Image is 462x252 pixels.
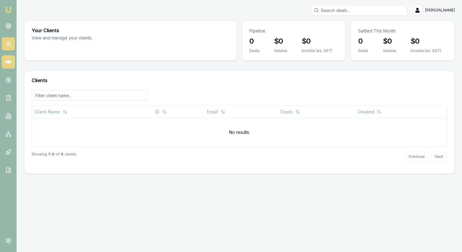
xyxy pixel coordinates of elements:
[249,28,338,34] p: Pipeline
[32,90,147,101] input: Filter client name...
[249,36,260,46] h3: 0
[358,28,447,34] p: Settled This Month
[281,106,300,117] button: Deals
[61,152,63,161] strong: 0
[32,28,229,33] h3: Your Clients
[155,106,167,117] button: ID
[425,8,455,13] span: [PERSON_NAME]
[358,48,368,53] div: Deals
[274,48,287,53] div: Volume
[32,78,447,83] h3: Clients
[358,36,368,46] h3: 0
[32,152,76,161] div: Showing of clients
[311,5,407,16] input: Search deals
[357,106,381,117] button: Created
[383,48,396,53] div: Volume
[207,106,225,117] button: Email
[249,48,260,53] div: Deals
[411,48,441,53] div: Income (ex. GST)
[34,106,67,117] button: Client Name
[32,118,447,147] td: No results.
[383,36,396,46] h3: $0
[411,36,441,46] h3: $0
[302,48,332,53] div: Income (ex. GST)
[5,6,12,13] img: emu-icon-u.png
[32,35,186,41] p: View and manage your clients.
[274,36,287,46] h3: $0
[302,36,332,46] h3: $0
[48,152,54,161] strong: 1 - 0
